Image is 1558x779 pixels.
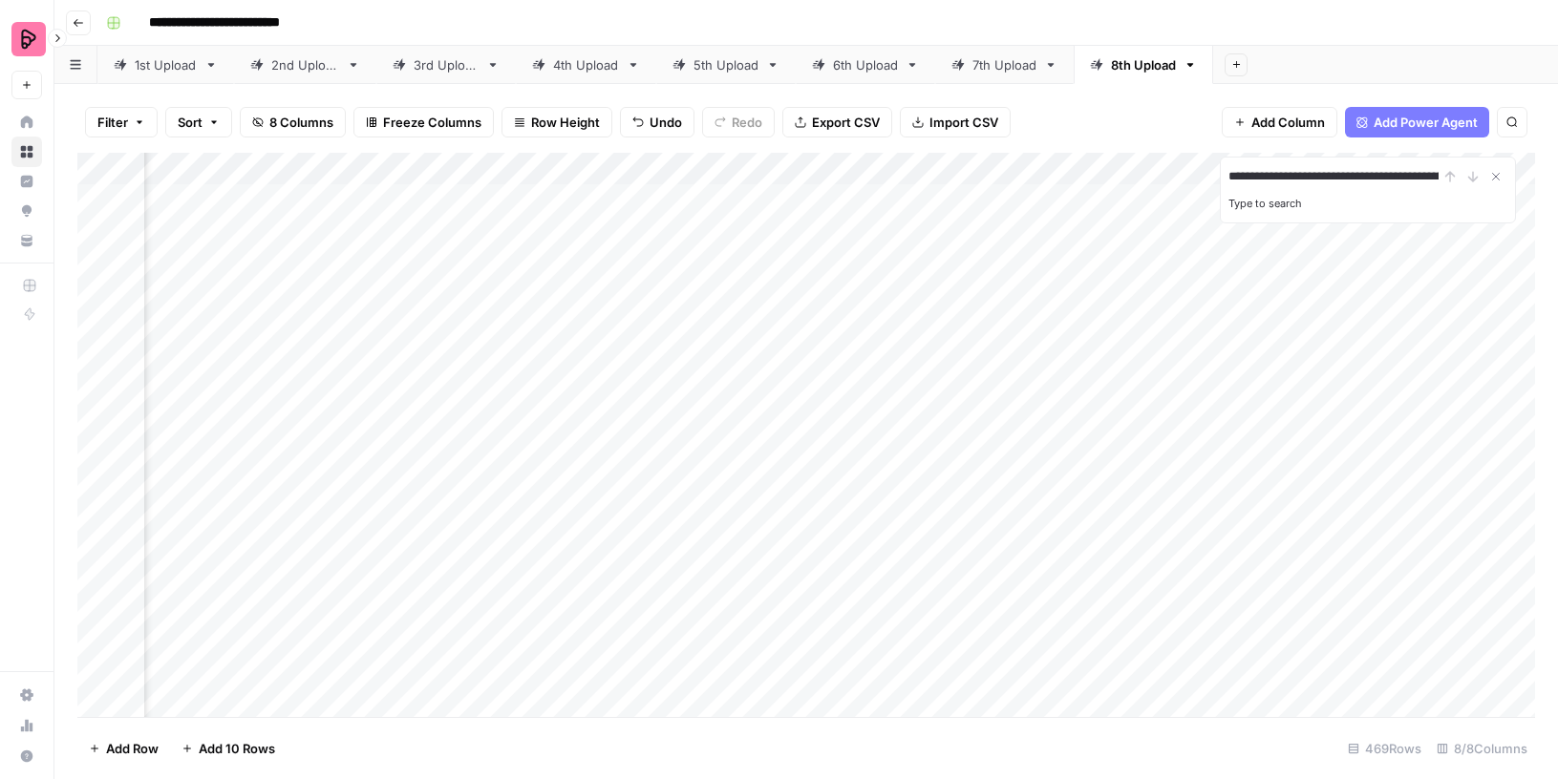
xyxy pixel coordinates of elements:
div: 2nd Upload [271,55,339,74]
span: Freeze Columns [383,113,481,132]
button: Freeze Columns [353,107,494,137]
div: 469 Rows [1340,733,1429,764]
span: Row Height [531,113,600,132]
button: Add 10 Rows [170,733,287,764]
a: Your Data [11,225,42,256]
button: Redo [702,107,775,137]
div: 6th Upload [833,55,898,74]
span: Undo [650,113,682,132]
a: Browse [11,137,42,167]
div: 4th Upload [553,55,619,74]
span: Redo [732,113,762,132]
div: 8/8 Columns [1429,733,1535,764]
a: Home [11,107,42,137]
a: 4th Upload [516,46,656,84]
a: Insights [11,166,42,197]
a: 3rd Upload [376,46,516,84]
button: 8 Columns [240,107,346,137]
div: 1st Upload [135,55,197,74]
label: Type to search [1228,197,1302,210]
div: 8th Upload [1111,55,1176,74]
button: Add Row [77,733,170,764]
button: Filter [85,107,158,137]
span: Add 10 Rows [199,739,275,758]
a: Usage [11,710,42,741]
span: Add Column [1251,113,1325,132]
button: Close Search [1484,165,1507,188]
span: Filter [97,113,128,132]
button: Row Height [502,107,612,137]
div: 3rd Upload [414,55,479,74]
a: 6th Upload [796,46,935,84]
button: Export CSV [782,107,892,137]
div: 5th Upload [694,55,758,74]
a: Opportunities [11,196,42,226]
span: Export CSV [812,113,880,132]
a: Settings [11,680,42,710]
div: 7th Upload [972,55,1036,74]
button: Add Column [1222,107,1337,137]
button: Import CSV [900,107,1011,137]
button: Undo [620,107,694,137]
img: Preply Logo [11,22,46,56]
span: Sort [178,113,203,132]
a: 5th Upload [656,46,796,84]
button: Add Power Agent [1345,107,1489,137]
button: Help + Support [11,741,42,771]
button: Workspace: Preply [11,15,42,63]
span: 8 Columns [269,113,333,132]
a: 8th Upload [1074,46,1213,84]
a: 7th Upload [935,46,1074,84]
span: Add Power Agent [1374,113,1478,132]
span: Add Row [106,739,159,758]
button: Sort [165,107,232,137]
span: Import CSV [929,113,998,132]
a: 1st Upload [97,46,234,84]
a: 2nd Upload [234,46,376,84]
